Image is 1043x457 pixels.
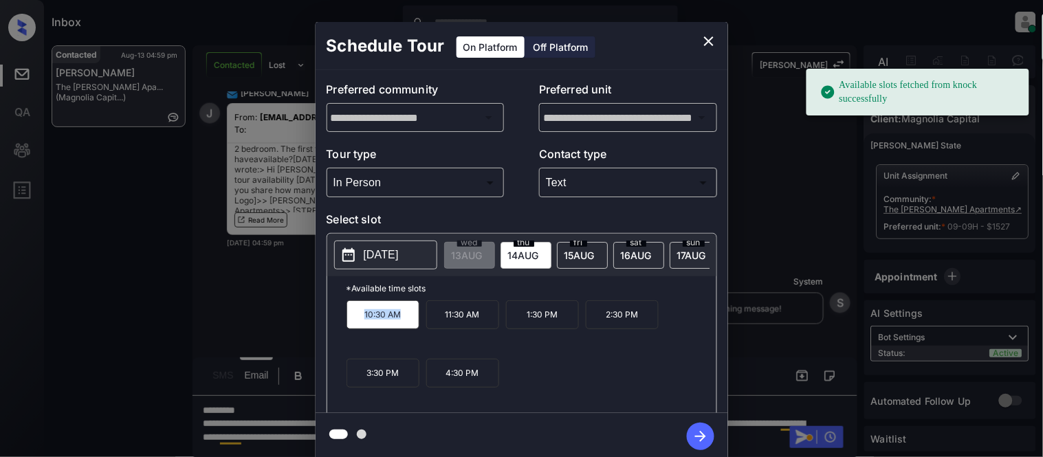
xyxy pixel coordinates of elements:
span: sat [626,238,646,247]
div: date-select [557,242,608,269]
p: Preferred community [327,81,505,103]
div: Available slots fetched from knock successfully [820,73,1018,111]
button: [DATE] [334,241,437,269]
span: 16 AUG [621,249,652,261]
div: date-select [501,242,551,269]
p: *Available time slots [347,276,716,300]
p: Select slot [327,211,717,233]
div: On Platform [457,36,525,58]
div: Off Platform [527,36,595,58]
span: 17 AUG [677,249,706,261]
div: date-select [613,242,664,269]
span: 14 AUG [508,249,539,261]
p: 11:30 AM [426,300,499,329]
div: Text [542,171,714,194]
p: Tour type [327,146,505,168]
p: [DATE] [364,247,399,263]
button: close [695,27,723,55]
span: sun [683,238,705,247]
div: In Person [330,171,501,194]
span: 15 AUG [564,249,595,261]
p: 1:30 PM [506,300,579,329]
div: date-select [670,242,721,269]
h2: Schedule Tour [316,22,456,70]
p: 3:30 PM [347,359,419,388]
p: Preferred unit [539,81,717,103]
p: 4:30 PM [426,359,499,388]
span: thu [514,238,534,247]
p: Contact type [539,146,717,168]
p: 2:30 PM [586,300,659,329]
button: btn-next [679,419,723,454]
p: 10:30 AM [347,300,419,329]
span: fri [570,238,587,247]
